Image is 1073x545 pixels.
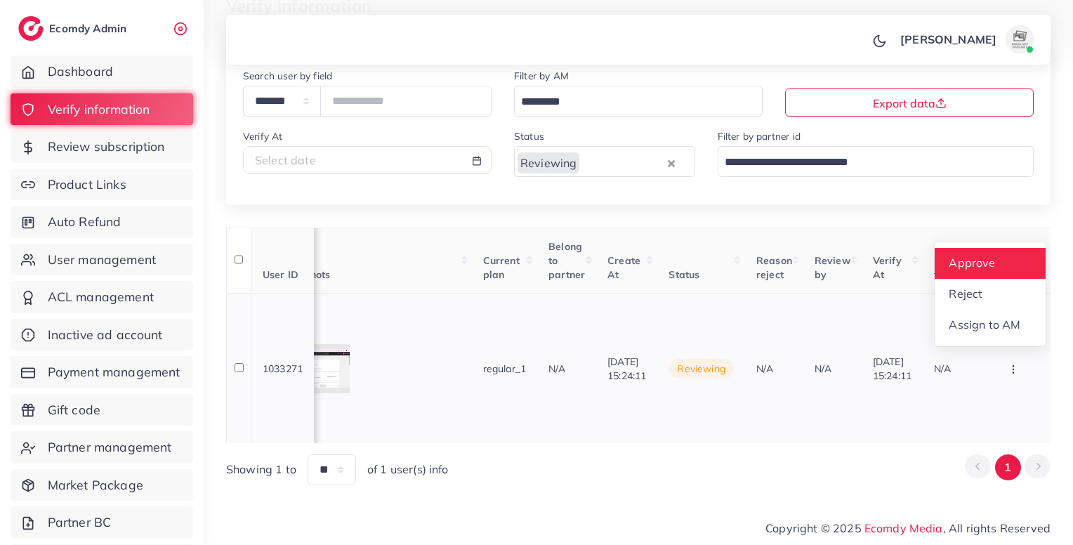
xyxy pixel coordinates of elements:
label: Filter by partner id [718,129,801,143]
span: of 1 user(s) info [367,461,449,478]
span: reviewing [669,359,733,379]
a: Partner management [11,431,193,464]
a: Market Package [11,469,193,501]
a: Auto Refund [11,206,193,238]
input: Search for option [581,152,664,173]
input: Search for option [720,152,1016,173]
a: Partner BC [11,506,193,539]
a: User management [11,244,193,276]
span: Create At [607,254,640,281]
img: logo [18,16,44,41]
span: Dashboard [48,63,113,81]
span: N/A [548,362,565,375]
span: Reason reject [756,254,792,281]
span: Belong to partner [548,240,585,282]
input: Search for option [516,91,744,113]
button: Export data [785,88,1034,117]
span: Payment management [48,363,180,381]
button: Go to page 1 [995,454,1021,480]
span: User ID [263,268,298,281]
a: Dashboard [11,55,193,88]
span: N/A [934,362,951,375]
span: Assign to AM [949,318,1021,332]
label: Search user by field [243,69,332,83]
span: Verify At [873,254,902,281]
span: User management [48,251,156,269]
ul: Pagination [965,454,1051,480]
span: Inactive ad account [48,326,163,344]
div: Search for option [514,146,695,176]
span: [DATE] 15:24:11 [607,355,646,382]
span: Verify information [48,100,150,119]
label: Filter by AM [514,69,569,83]
a: Inactive ad account [11,319,193,351]
span: ACL management [48,288,154,306]
a: Gift code [11,394,193,426]
span: Auto Refund [48,213,121,231]
a: Verify information [11,93,193,126]
span: Current plan [483,254,520,281]
span: Approve [949,256,996,270]
a: ACL management [11,281,193,313]
a: Payment management [11,356,193,388]
span: Status [669,268,699,281]
span: 1033271 [263,362,303,375]
span: [DATE] 15:24:11 [873,355,911,382]
span: Reviewing [518,152,579,173]
h2: Ecomdy Admin [49,22,130,35]
span: Export data [873,96,947,110]
span: Market Package [48,476,143,494]
span: Reject [949,287,983,301]
label: Status [514,129,544,143]
div: Search for option [718,146,1034,176]
span: regular_1 [483,362,526,375]
span: Showing 1 to [226,461,296,478]
p: [PERSON_NAME] [900,31,996,48]
span: N/A [815,362,831,375]
span: Select date [255,153,316,167]
a: logoEcomdy Admin [18,16,130,41]
a: Ecomdy Media [864,521,943,535]
button: Clear Selected [668,155,675,171]
span: Product Links [48,176,126,194]
a: [PERSON_NAME]avatar [893,25,1039,53]
span: Review subscription [48,138,165,156]
label: Verify At [243,129,282,143]
span: N/A [756,362,773,375]
span: Partner BC [48,513,112,532]
img: avatar [1006,25,1034,53]
span: , All rights Reserved [943,520,1051,537]
span: Gift code [48,401,100,419]
a: Product Links [11,169,193,201]
div: Search for option [514,86,763,116]
span: Copyright © 2025 [765,520,1051,537]
a: Review subscription [11,131,193,163]
span: Review by [815,254,850,281]
span: Partner management [48,438,172,457]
